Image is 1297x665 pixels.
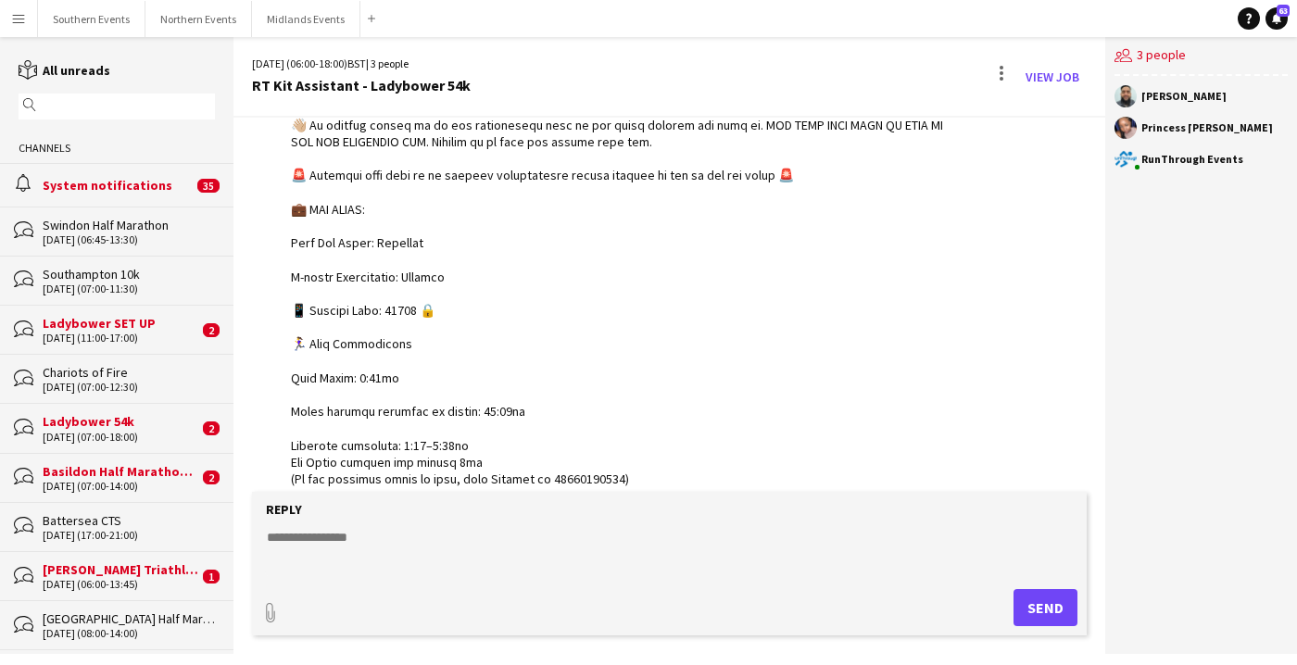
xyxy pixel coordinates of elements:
[43,217,215,233] div: Swindon Half Marathon
[1266,7,1288,30] a: 63
[43,578,198,591] div: [DATE] (06:00-13:45)
[43,627,215,640] div: [DATE] (08:00-14:00)
[43,529,215,542] div: [DATE] (17:00-21:00)
[43,413,198,430] div: Ladybower 54k
[43,233,215,246] div: [DATE] (06:45-13:30)
[347,56,366,70] span: BST
[43,463,198,480] div: Basildon Half Marathon & Juniors
[252,77,471,94] div: RT Kit Assistant - Ladybower 54k
[1014,589,1077,626] button: Send
[1114,37,1288,76] div: 3 people
[197,179,220,193] span: 35
[252,1,360,37] button: Midlands Events
[252,56,471,72] div: [DATE] (06:00-18:00) | 3 people
[1141,154,1243,165] div: RunThrough Events
[203,570,220,583] span: 1
[1141,91,1227,102] div: [PERSON_NAME]
[43,561,198,578] div: [PERSON_NAME] Triathlon + Run
[19,62,110,79] a: All unreads
[38,1,145,37] button: Southern Events
[43,512,215,529] div: Battersea CTS
[43,332,198,345] div: [DATE] (11:00-17:00)
[203,421,220,435] span: 2
[43,364,215,381] div: Chariots of Fire
[266,501,302,518] label: Reply
[1277,5,1290,17] span: 63
[43,480,198,493] div: [DATE] (07:00-14:00)
[145,1,252,37] button: Northern Events
[43,266,215,282] div: Southampton 10k
[1018,62,1087,92] a: View Job
[43,315,198,332] div: Ladybower SET UP
[43,282,215,295] div: [DATE] (07:00-11:30)
[203,323,220,337] span: 2
[1141,122,1273,133] div: Princess [PERSON_NAME]
[43,177,193,194] div: System notifications
[43,610,215,627] div: [GEOGRAPHIC_DATA] Half Marathon
[43,381,215,394] div: [DATE] (07:00-12:30)
[43,431,198,444] div: [DATE] (07:00-18:00)
[203,471,220,484] span: 2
